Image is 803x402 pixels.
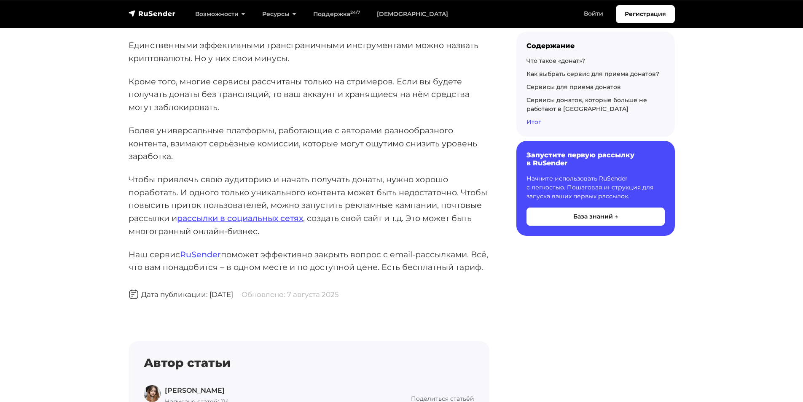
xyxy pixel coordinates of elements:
sup: 24/7 [350,10,360,15]
a: Сервисы донатов, которые больше не работают в [GEOGRAPHIC_DATA] [526,96,647,113]
p: [PERSON_NAME] [165,385,229,396]
p: Единственными эффективными трансграничными инструментами можно назвать криптовалюты. Но у них сво... [129,39,489,65]
p: Чтобы привлечь свою аудиторию и начать получать донаты, нужно хорошо поработать. И одного только ... [129,173,489,238]
p: Более универсальные платформы, работающие с авторами разнообразного контента, взимают серьёзные к... [129,124,489,163]
a: Сервисы для приёма донатов [526,83,621,91]
span: Обновлено: 7 августа 2025 [242,290,339,299]
h4: Автор статьи [144,356,474,370]
p: Наш сервис поможет эффективно закрыть вопрос с email-рассылками. Всё, что вам понадобится – в одн... [129,248,489,274]
h6: Запустите первую рассылку в RuSender [526,151,665,167]
a: Запустите первую рассылку в RuSender Начните использовать RuSender с легкостью. Пошаговая инструк... [516,141,675,235]
a: Возможности [187,5,254,23]
a: Итог [526,118,541,126]
a: Войти [575,5,612,22]
img: Дата публикации [129,289,139,299]
a: Поддержка24/7 [305,5,368,23]
a: Регистрация [616,5,675,23]
a: рассылки в социальных сетях [177,213,303,223]
span: Дата публикации: [DATE] [129,290,233,299]
a: Что такое «донат»? [526,57,585,65]
a: RuSender [180,249,221,259]
div: Содержание [526,42,665,50]
a: Ресурсы [254,5,305,23]
button: База знаний → [526,208,665,226]
a: Как выбрать сервис для приема донатов? [526,70,659,78]
p: Кроме того, многие сервисы рассчитаны только на стримеров. Если вы будете получать донаты без тра... [129,75,489,114]
a: [DEMOGRAPHIC_DATA] [368,5,457,23]
img: RuSender [129,9,176,18]
p: Начните использовать RuSender с легкостью. Пошаговая инструкция для запуска ваших первых рассылок. [526,174,665,201]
